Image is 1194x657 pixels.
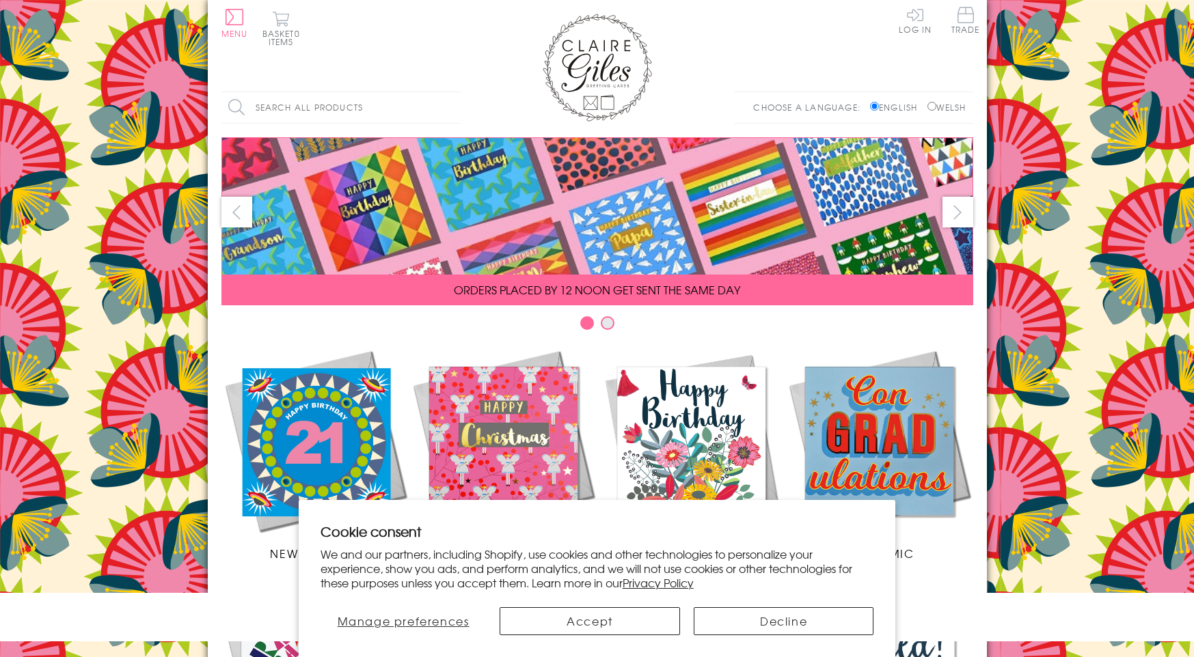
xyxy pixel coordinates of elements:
input: Welsh [927,102,936,111]
button: Carousel Page 2 [601,316,614,330]
a: Privacy Policy [623,574,694,591]
a: Academic [785,347,973,561]
p: We and our partners, including Shopify, use cookies and other technologies to personalize your ex... [321,547,874,589]
a: New Releases [221,347,409,561]
button: Manage preferences [321,607,487,635]
input: Search [447,92,461,123]
h2: Cookie consent [321,522,874,541]
span: Trade [951,7,980,33]
a: Log In [899,7,932,33]
button: Accept [500,607,679,635]
span: Manage preferences [338,613,470,629]
button: prev [221,197,252,227]
label: Welsh [927,101,966,113]
a: Birthdays [597,347,785,561]
button: Menu [221,9,248,38]
span: Menu [221,27,248,40]
input: English [870,102,879,111]
a: Trade [951,7,980,36]
span: New Releases [270,545,359,561]
span: 0 items [269,27,300,48]
button: Decline [694,607,873,635]
p: Choose a language: [753,101,867,113]
label: English [870,101,924,113]
button: Basket0 items [262,11,300,46]
button: next [942,197,973,227]
img: Claire Giles Greetings Cards [543,14,652,122]
input: Search all products [221,92,461,123]
span: ORDERS PLACED BY 12 NOON GET SENT THE SAME DAY [454,281,740,298]
div: Carousel Pagination [221,316,973,337]
a: Christmas [409,347,597,561]
button: Carousel Page 1 (Current Slide) [580,316,594,330]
